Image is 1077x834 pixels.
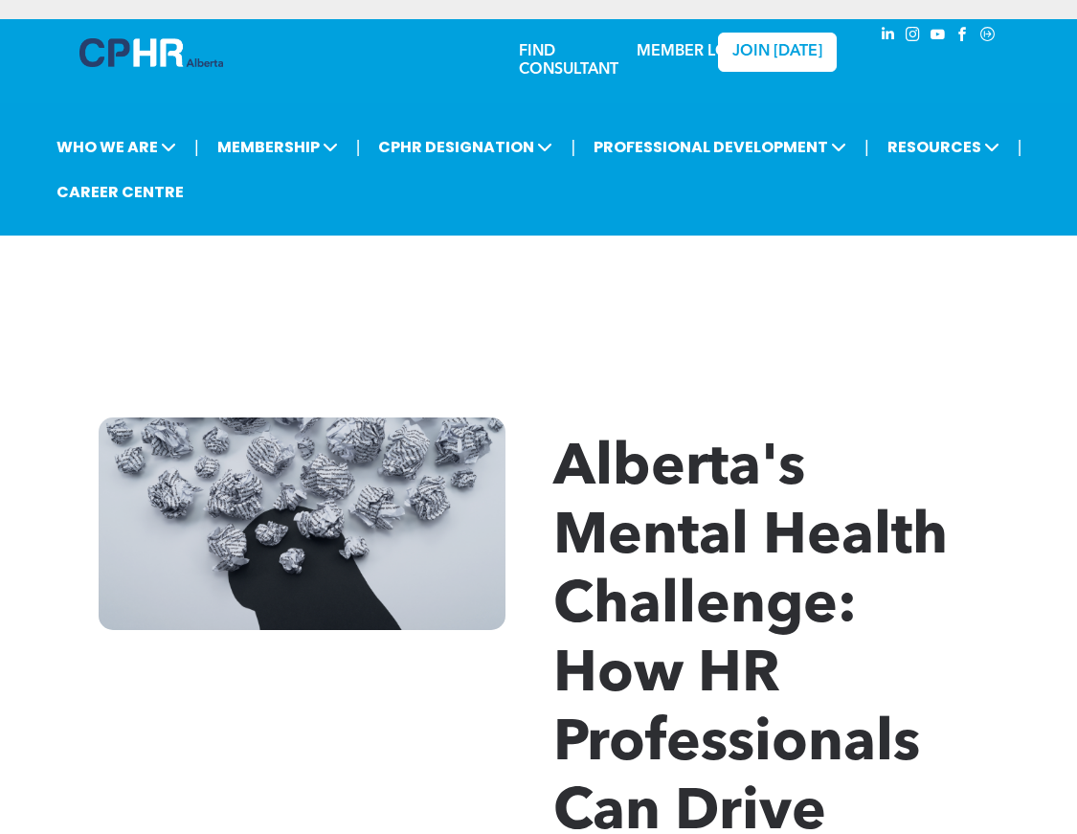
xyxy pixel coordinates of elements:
[878,24,899,50] a: linkedin
[571,127,575,167] li: |
[953,24,974,50] a: facebook
[882,129,1005,165] span: RESOURCES
[194,127,199,167] li: |
[903,24,924,50] a: instagram
[79,38,223,67] img: A blue and white logo for cp alberta
[588,129,852,165] span: PROFESSIONAL DEVELOPMENT
[356,127,361,167] li: |
[51,129,182,165] span: WHO WE ARE
[718,33,838,72] a: JOIN [DATE]
[51,174,190,210] a: CAREER CENTRE
[212,129,344,165] span: MEMBERSHIP
[977,24,998,50] a: Social network
[732,43,822,61] span: JOIN [DATE]
[928,24,949,50] a: youtube
[864,127,869,167] li: |
[519,44,618,78] a: FIND CONSULTANT
[372,129,558,165] span: CPHR DESIGNATION
[637,44,756,59] a: MEMBER LOGIN
[1018,127,1022,167] li: |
